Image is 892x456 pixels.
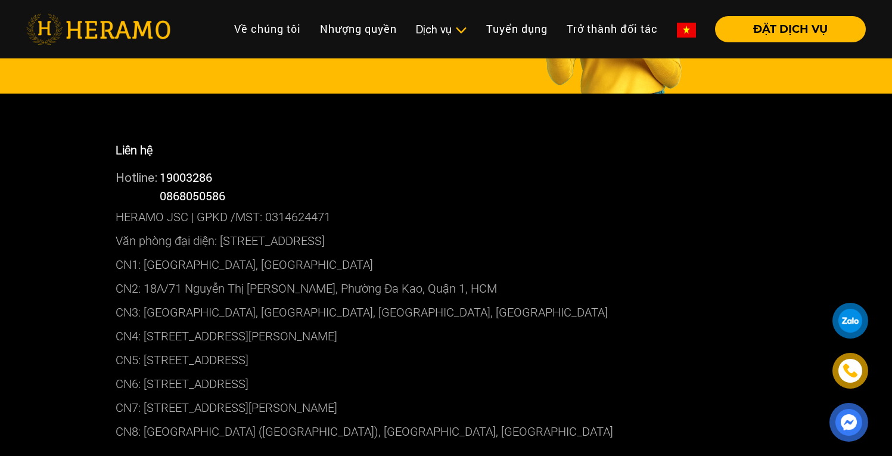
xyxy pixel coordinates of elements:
[116,229,777,253] p: Văn phòng đại diện: [STREET_ADDRESS]
[116,205,777,229] p: HERAMO JSC | GPKD /MST: 0314624471
[116,277,777,300] p: CN2: 18A/71 Nguyễn Thị [PERSON_NAME], Phường Đa Kao, Quận 1, HCM
[116,253,777,277] p: CN1: [GEOGRAPHIC_DATA], [GEOGRAPHIC_DATA]
[116,141,777,159] p: Liên hệ
[705,24,866,35] a: ĐẶT DỊCH VỤ
[416,21,467,38] div: Dịch vụ
[842,362,859,379] img: phone-icon
[677,23,696,38] img: vn-flag.png
[116,420,777,443] p: CN8: [GEOGRAPHIC_DATA] ([GEOGRAPHIC_DATA]), [GEOGRAPHIC_DATA], [GEOGRAPHIC_DATA]
[116,300,777,324] p: CN3: [GEOGRAPHIC_DATA], [GEOGRAPHIC_DATA], [GEOGRAPHIC_DATA], [GEOGRAPHIC_DATA]
[26,14,170,45] img: heramo-logo.png
[116,348,777,372] p: CN5: [STREET_ADDRESS]
[715,16,866,42] button: ĐẶT DỊCH VỤ
[455,24,467,36] img: subToggleIcon
[116,324,777,348] p: CN4: [STREET_ADDRESS][PERSON_NAME]
[557,16,667,42] a: Trở thành đối tác
[477,16,557,42] a: Tuyển dụng
[116,170,157,184] span: Hotline:
[225,16,310,42] a: Về chúng tôi
[834,355,866,387] a: phone-icon
[116,396,777,420] p: CN7: [STREET_ADDRESS][PERSON_NAME]
[160,169,212,185] a: 19003286
[116,372,777,396] p: CN6: [STREET_ADDRESS]
[160,188,225,203] span: 0868050586
[310,16,406,42] a: Nhượng quyền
